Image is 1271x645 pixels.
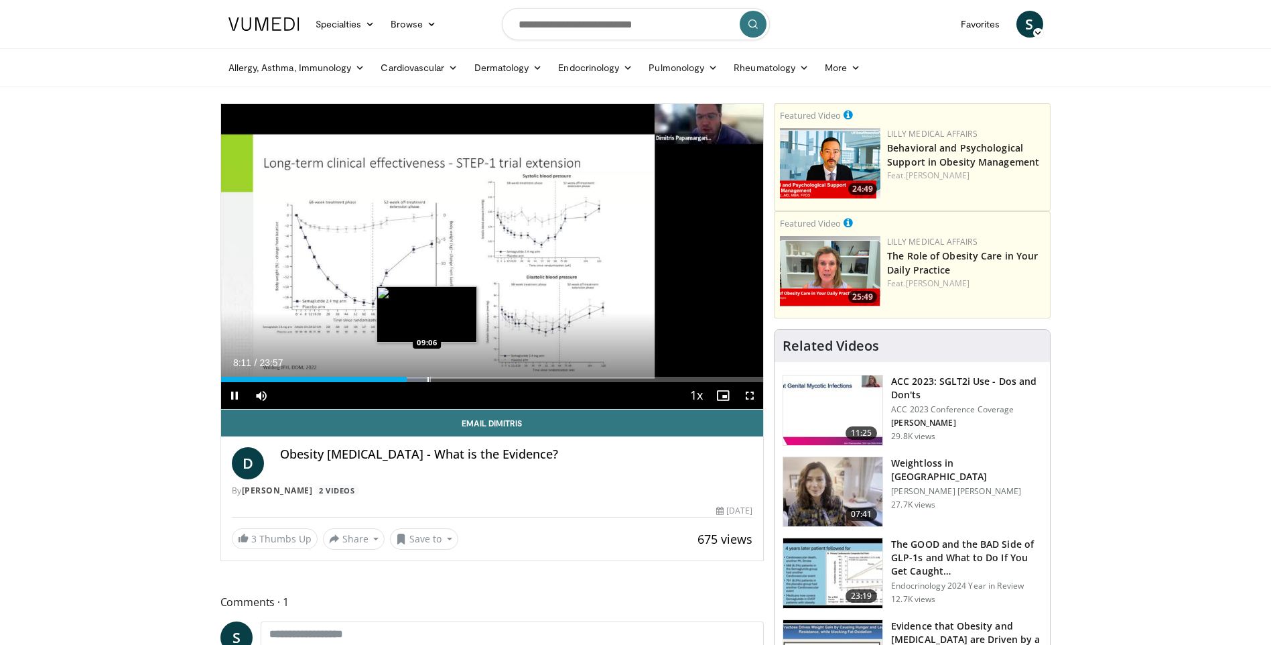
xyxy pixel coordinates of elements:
[783,457,882,527] img: 9983fed1-7565-45be-8934-aef1103ce6e2.150x105_q85_crop-smart_upscale.jpg
[377,286,477,343] img: image.jpeg
[716,505,752,517] div: [DATE]
[783,538,1042,609] a: 23:19 The GOOD and the BAD Side of GLP-1s and What to Do If You Get Caught… Endocrinology 2024 Ye...
[323,528,385,550] button: Share
[783,338,879,354] h4: Related Videos
[710,382,736,409] button: Enable picture-in-picture mode
[220,54,373,81] a: Allergy, Asthma, Immunology
[315,485,359,496] a: 2 Videos
[390,528,458,550] button: Save to
[887,249,1038,276] a: The Role of Obesity Care in Your Daily Practice
[887,278,1045,290] div: Feat.
[502,8,770,40] input: Search topics, interventions
[887,128,978,139] a: Lilly Medical Affairs
[248,382,275,409] button: Mute
[780,128,880,198] img: ba3304f6-7838-4e41-9c0f-2e31ebde6754.png.150x105_q85_crop-smart_upscale.png
[780,109,841,121] small: Featured Video
[780,236,880,306] a: 25:49
[846,589,878,603] span: 23:19
[221,377,764,382] div: Progress Bar
[848,291,877,303] span: 25:49
[846,508,878,521] span: 07:41
[887,141,1039,168] a: Behavioral and Psychological Support in Obesity Management
[683,382,710,409] button: Playback Rate
[891,581,1042,591] p: Endocrinology 2024 Year in Review
[736,382,763,409] button: Fullscreen
[221,104,764,410] video-js: Video Player
[726,54,817,81] a: Rheumatology
[906,278,969,289] a: [PERSON_NAME]
[887,236,978,247] a: Lilly Medical Affairs
[232,485,753,497] div: By
[891,431,935,442] p: 29.8K views
[383,11,444,38] a: Browse
[891,457,1042,483] h3: Weightloss in [GEOGRAPHIC_DATA]
[251,532,257,545] span: 3
[891,594,935,605] p: 12.7K views
[697,531,752,547] span: 675 views
[891,486,1042,497] p: [PERSON_NAME] [PERSON_NAME]
[891,404,1042,415] p: ACC 2023 Conference Coverage
[780,128,880,198] a: 24:49
[466,54,551,81] a: Dermatology
[550,54,641,81] a: Endocrinology
[953,11,1008,38] a: Favorites
[891,538,1042,578] h3: The GOOD and the BAD Side of GLP-1s and What to Do If You Get Caught…
[232,528,318,549] a: 3 Thumbs Up
[887,170,1045,182] div: Feat.
[783,375,1042,446] a: 11:25 ACC 2023: SGLT2i Use - Dos and Don'ts ACC 2023 Conference Coverage [PERSON_NAME] 29.8K views
[891,500,935,510] p: 27.7K views
[783,375,882,445] img: 9258cdf1-0fbf-450b-845f-99397d12d24a.150x105_q85_crop-smart_upscale.jpg
[221,382,248,409] button: Pause
[780,236,880,306] img: e1208b6b-349f-4914-9dd7-f97803bdbf1d.png.150x105_q85_crop-smart_upscale.png
[228,17,299,31] img: VuMedi Logo
[817,54,868,81] a: More
[780,217,841,229] small: Featured Video
[891,375,1042,402] h3: ACC 2023: SGLT2i Use - Dos and Don'ts
[242,485,313,496] a: [PERSON_NAME]
[232,447,264,479] a: D
[783,538,882,608] img: 756cb5e3-da60-49d4-af2c-51c334342588.150x105_q85_crop-smart_upscale.jpg
[233,357,251,368] span: 8:11
[280,447,753,462] h4: Obesity [MEDICAL_DATA] - What is the Evidence?
[259,357,283,368] span: 23:57
[373,54,466,81] a: Cardiovascular
[1016,11,1043,38] a: S
[255,357,257,368] span: /
[220,593,764,611] span: Comments 1
[641,54,726,81] a: Pulmonology
[891,418,1042,428] p: [PERSON_NAME]
[906,170,969,181] a: [PERSON_NAME]
[846,426,878,440] span: 11:25
[308,11,383,38] a: Specialties
[221,410,764,436] a: Email Dimitris
[848,183,877,195] span: 24:49
[783,457,1042,528] a: 07:41 Weightloss in [GEOGRAPHIC_DATA] [PERSON_NAME] [PERSON_NAME] 27.7K views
